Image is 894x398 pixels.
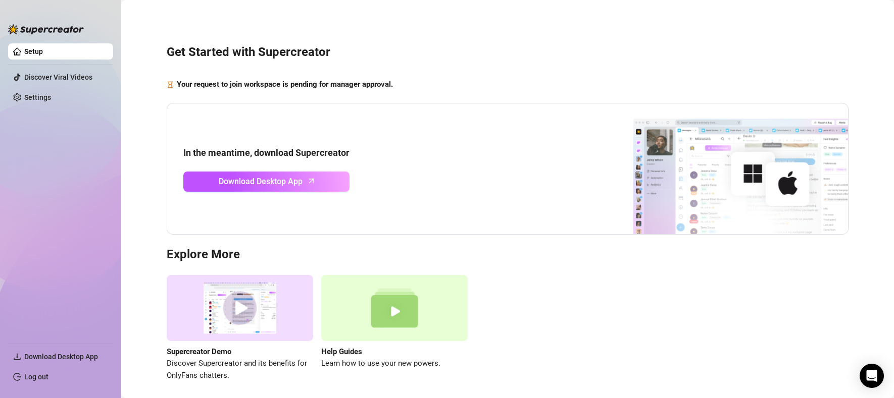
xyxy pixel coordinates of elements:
[321,347,362,356] strong: Help Guides
[24,93,51,101] a: Settings
[219,175,303,188] span: Download Desktop App
[8,24,84,34] img: logo-BBDzfeDw.svg
[24,373,48,381] a: Log out
[24,47,43,55] a: Setup
[167,79,174,91] span: hourglass
[321,358,468,370] span: Learn how to use your new powers.
[167,275,313,341] img: supercreator demo
[24,73,92,81] a: Discover Viral Videos
[13,353,21,361] span: download
[167,247,849,263] h3: Explore More
[167,275,313,381] a: Supercreator DemoDiscover Supercreator and its benefits for OnlyFans chatters.
[595,103,848,235] img: download app
[321,275,468,341] img: help guides
[167,44,849,61] h3: Get Started with Supercreator
[167,347,231,356] strong: Supercreator Demo
[321,275,468,381] a: Help GuidesLearn how to use your new powers.
[860,364,884,388] div: Open Intercom Messenger
[306,175,317,187] span: arrow-up
[177,80,393,89] strong: Your request to join workspace is pending for manager approval.
[183,147,350,158] strong: In the meantime, download Supercreator
[183,172,350,192] a: Download Desktop Apparrow-up
[167,358,313,381] span: Discover Supercreator and its benefits for OnlyFans chatters.
[24,353,98,361] span: Download Desktop App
